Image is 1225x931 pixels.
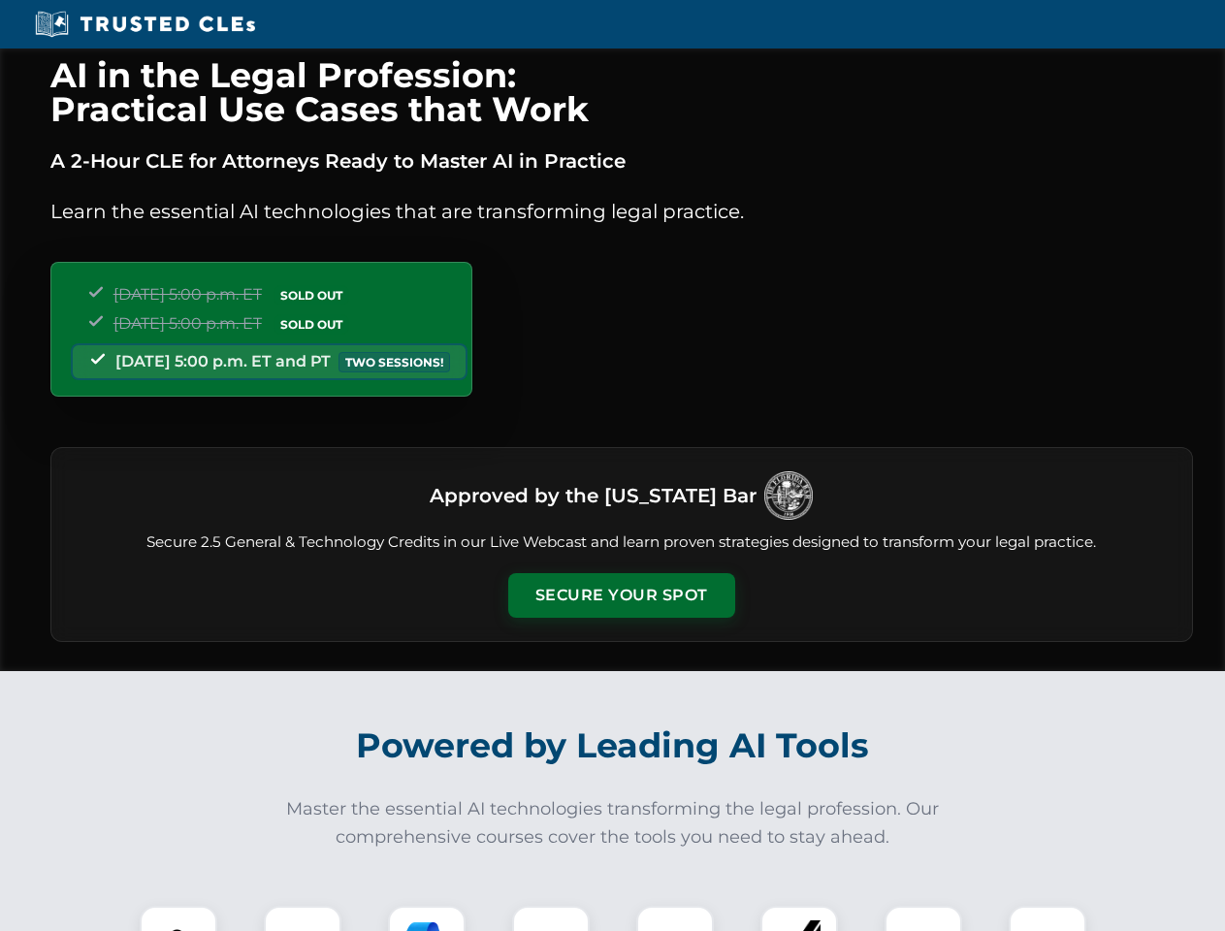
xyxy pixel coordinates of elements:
p: Learn the essential AI technologies that are transforming legal practice. [50,196,1193,227]
button: Secure Your Spot [508,573,735,618]
span: [DATE] 5:00 p.m. ET [113,285,262,304]
span: SOLD OUT [274,314,349,335]
h3: Approved by the [US_STATE] Bar [430,478,757,513]
h1: AI in the Legal Profession: Practical Use Cases that Work [50,58,1193,126]
h2: Powered by Leading AI Tools [76,712,1150,780]
p: Master the essential AI technologies transforming the legal profession. Our comprehensive courses... [274,795,952,851]
span: [DATE] 5:00 p.m. ET [113,314,262,333]
img: Trusted CLEs [29,10,261,39]
p: A 2-Hour CLE for Attorneys Ready to Master AI in Practice [50,145,1193,177]
span: SOLD OUT [274,285,349,305]
p: Secure 2.5 General & Technology Credits in our Live Webcast and learn proven strategies designed ... [75,531,1169,554]
img: Logo [764,471,813,520]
